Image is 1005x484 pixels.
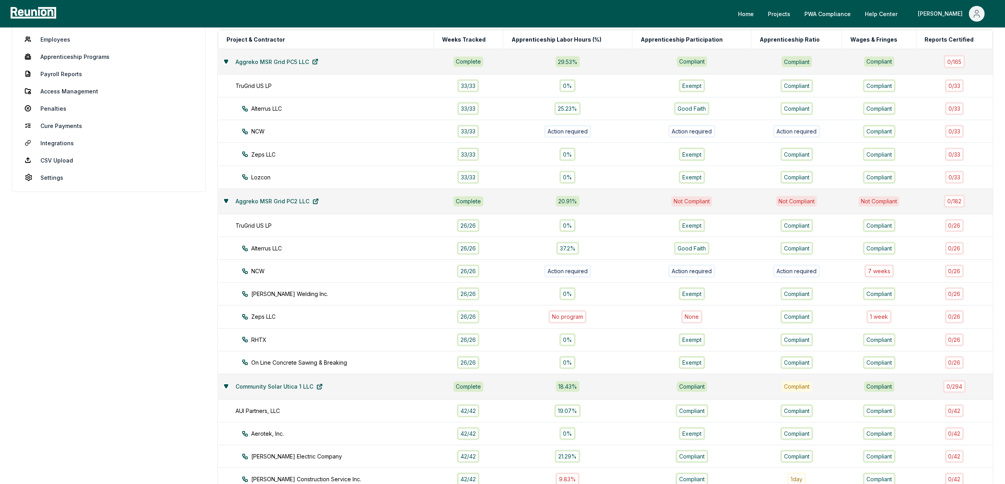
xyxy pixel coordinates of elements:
div: 0 / 26 [945,356,964,369]
div: 26 / 26 [457,265,479,278]
div: Aerotek, Inc. [242,429,448,438]
div: 26 / 26 [457,333,479,346]
div: Compliant [676,404,708,417]
div: 0 / 26 [945,242,964,255]
div: Action required [668,265,715,278]
div: 0 / 33 [945,102,964,115]
div: 0 / 26 [945,287,964,300]
div: Not Compliant [859,196,899,206]
div: Compliant [863,102,895,115]
button: Reports Certified [923,32,975,47]
div: NCW [242,267,448,275]
div: 26 / 26 [457,356,479,369]
button: Weeks Tracked [440,32,487,47]
div: Compliant [780,148,813,161]
div: Compliant [863,125,895,138]
div: Lozcon [242,173,448,181]
div: Compliant [780,356,813,369]
button: Apprenticeship Participation [639,32,724,47]
div: Compliant [780,242,813,255]
a: Employees [18,31,199,47]
div: Compliant [780,287,813,300]
div: 0% [559,333,576,346]
div: Compliant [863,427,895,440]
a: Settings [18,170,199,185]
div: 42 / 42 [457,427,479,440]
div: Compliant [863,171,895,184]
div: 0 / 33 [945,148,964,161]
div: Zeps LLC [242,150,448,159]
div: 1 week [866,310,892,323]
div: Exempt [679,219,705,232]
div: 0 / 26 [945,219,964,232]
div: 26 / 26 [457,219,479,232]
div: Compliant [782,56,812,67]
div: 0% [559,287,576,300]
div: [PERSON_NAME] Welding Inc. [242,290,448,298]
div: 37.2% [556,242,579,255]
div: [PERSON_NAME] Electric Company [242,452,448,460]
div: Compliant [863,356,895,369]
div: Compliant [863,450,895,463]
a: Integrations [18,135,199,151]
a: CSV Upload [18,152,199,168]
a: Projects [762,6,797,22]
div: Action required [668,125,715,138]
div: Complete [453,382,483,392]
a: Aggreko MSR Grid PC2 LLC [229,194,325,209]
div: Compliant [780,333,813,346]
div: Compliant [780,219,813,232]
div: Good Faith [674,102,709,115]
div: Compliant [863,79,895,92]
a: Access Management [18,83,199,99]
div: Action required [544,265,591,278]
div: No program [548,310,587,323]
a: Help Center [859,6,904,22]
div: Compliant [780,404,813,417]
div: Alterrus LLC [242,244,448,252]
a: PWA Compliance [798,6,857,22]
div: 25.23% [554,102,581,115]
div: 0% [559,427,576,440]
div: Compliant [677,57,707,67]
div: AUI Partners, LLC [236,407,442,415]
div: 0 / 26 [945,265,964,278]
div: 26 / 26 [457,310,479,323]
div: Exempt [679,333,705,346]
div: Exempt [679,287,705,300]
a: Community Solar Utica 1 LLC [229,379,329,395]
div: Action required [773,125,820,138]
div: TruGrid US LP [236,221,442,230]
div: On Line Concrete Sawing & Breaking [242,358,448,367]
div: Compliant [863,404,895,417]
div: Compliant [780,427,813,440]
div: 0% [559,171,576,184]
div: Compliant [676,450,708,463]
a: Payroll Reports [18,66,199,82]
div: 42 / 42 [457,404,479,417]
div: Compliant [780,450,813,463]
div: Exempt [679,427,705,440]
a: Home [732,6,760,22]
a: Aggreko MSR Grid PC5 LLC [229,54,325,69]
div: Compliant [782,381,812,392]
div: Compliant [863,287,895,300]
div: 0 / 26 [945,310,964,323]
div: 26 / 26 [457,242,479,255]
div: TruGrid US LP [236,82,442,90]
div: Compliant [863,219,895,232]
div: 0% [559,356,576,369]
div: Compliant [780,79,813,92]
div: Not Compliant [776,196,817,206]
div: Compliant [863,333,895,346]
button: Project & Contractor [225,32,287,47]
div: Alterrus LLC [242,104,448,113]
div: 0 / 42 [945,404,964,417]
div: 0 / 33 [945,171,964,184]
div: 0% [559,79,576,92]
div: 0 / 33 [945,79,964,92]
div: Exempt [679,356,705,369]
button: [PERSON_NAME] [912,6,991,22]
div: Exempt [679,171,705,184]
div: 33 / 33 [457,102,479,115]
